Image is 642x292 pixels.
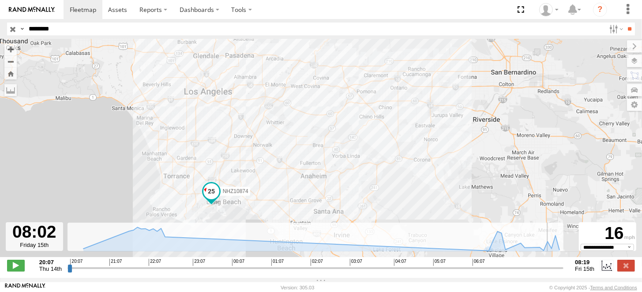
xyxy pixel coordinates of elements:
[4,84,17,96] label: Measure
[9,7,55,13] img: rand-logo.svg
[627,99,642,111] label: Map Settings
[19,23,26,35] label: Search Query
[606,23,625,35] label: Search Filter Options
[350,259,362,266] span: 03:07
[4,68,17,80] button: Zoom Home
[5,283,45,292] a: Visit our Website
[39,259,62,265] strong: 20:07
[232,259,244,266] span: 00:07
[549,285,637,290] div: © Copyright 2025 -
[575,265,594,272] span: Fri 15th Aug 2025
[473,259,485,266] span: 06:07
[222,188,248,194] span: NHZ10874
[70,259,83,266] span: 20:07
[271,259,284,266] span: 01:07
[433,259,446,266] span: 05:07
[311,259,323,266] span: 02:07
[4,55,17,68] button: Zoom out
[281,285,314,290] div: Version: 305.03
[394,259,406,266] span: 04:07
[193,259,205,266] span: 23:07
[536,3,562,16] div: Zulema McIntosch
[617,260,635,271] label: Close
[575,259,594,265] strong: 08:19
[39,265,62,272] span: Thu 14th Aug 2025
[7,260,25,271] label: Play/Stop
[590,285,637,290] a: Terms and Conditions
[593,3,607,17] i: ?
[109,259,122,266] span: 21:07
[580,224,635,243] div: 16
[149,259,161,266] span: 22:07
[4,43,17,55] button: Zoom in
